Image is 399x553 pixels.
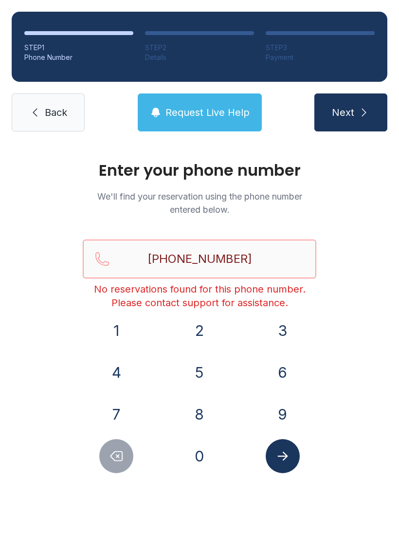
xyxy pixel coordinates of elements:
button: 7 [99,397,133,431]
div: Payment [266,53,375,62]
button: 0 [182,439,217,473]
h1: Enter your phone number [83,163,316,178]
button: Delete number [99,439,133,473]
button: 2 [182,313,217,348]
div: STEP 1 [24,43,133,53]
button: 8 [182,397,217,431]
button: 1 [99,313,133,348]
button: 3 [266,313,300,348]
button: 6 [266,355,300,389]
button: 9 [266,397,300,431]
span: Back [45,106,67,119]
button: Submit lookup form [266,439,300,473]
div: Phone Number [24,53,133,62]
button: 4 [99,355,133,389]
p: We'll find your reservation using the phone number entered below. [83,190,316,216]
input: Reservation phone number [83,240,316,278]
div: No reservations found for this phone number. Please contact support for assistance. [83,282,316,310]
div: STEP 3 [266,43,375,53]
span: Request Live Help [165,106,250,119]
span: Next [332,106,354,119]
div: Details [145,53,254,62]
button: 5 [182,355,217,389]
div: STEP 2 [145,43,254,53]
